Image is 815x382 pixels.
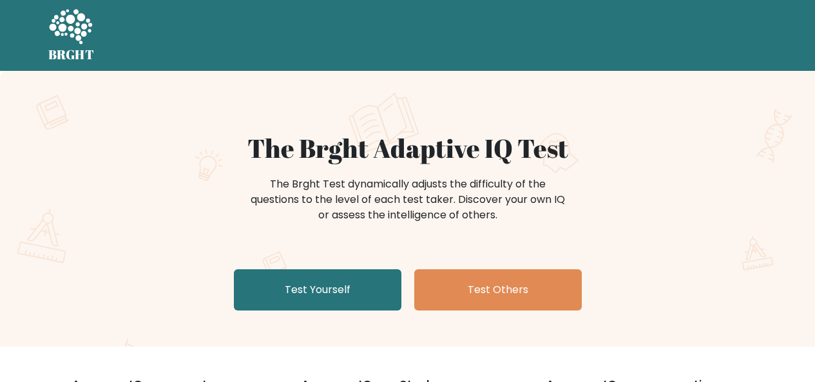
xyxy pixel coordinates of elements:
h1: The Brght Adaptive IQ Test [93,133,722,164]
h5: BRGHT [48,47,95,62]
div: The Brght Test dynamically adjusts the difficulty of the questions to the level of each test take... [247,177,569,223]
a: Test Yourself [234,269,401,310]
a: BRGHT [48,5,95,66]
a: Test Others [414,269,582,310]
